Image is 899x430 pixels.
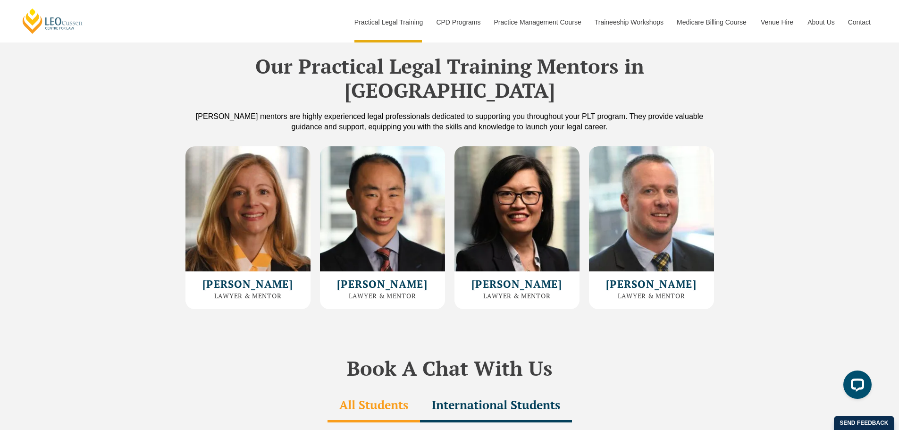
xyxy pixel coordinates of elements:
a: Traineeship Workshops [588,2,670,42]
a: CPD Programs [429,2,487,42]
h3: Lawyer & Mentor [594,292,709,299]
iframe: LiveChat chat widget [836,367,875,406]
a: About Us [800,2,841,42]
h3: Lawyer & Mentor [459,292,575,299]
div: [PERSON_NAME] mentors are highly experienced legal professionals dedicated to supporting you thro... [181,111,719,132]
div: International Students [420,389,572,422]
h2: [PERSON_NAME] [459,278,575,290]
div: All Students [328,389,420,422]
h3: Lawyer & Mentor [325,292,440,299]
a: Practical Legal Training [347,2,429,42]
a: Venue Hire [754,2,800,42]
a: Practice Management Course [487,2,588,42]
a: Contact [841,2,878,42]
h2: [PERSON_NAME] [190,278,306,290]
h3: Lawyer & Mentor [190,292,306,299]
h2: [PERSON_NAME] [594,278,709,290]
h2: [PERSON_NAME] [325,278,440,290]
a: Medicare Billing Course [670,2,754,42]
a: [PERSON_NAME] Centre for Law [21,8,84,34]
h2: Our Practical Legal Training Mentors in [GEOGRAPHIC_DATA] [181,54,719,102]
h2: Book A Chat With Us [181,356,719,380]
